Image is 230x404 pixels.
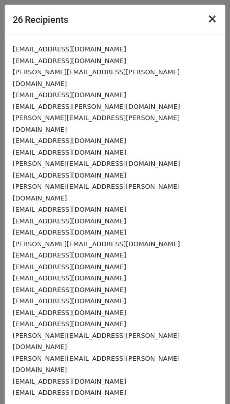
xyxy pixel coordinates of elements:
small: [EMAIL_ADDRESS][DOMAIN_NAME] [13,171,126,179]
iframe: Chat Widget [179,355,230,404]
small: [EMAIL_ADDRESS][DOMAIN_NAME] [13,320,126,328]
small: [EMAIL_ADDRESS][DOMAIN_NAME] [13,228,126,236]
small: [PERSON_NAME][EMAIL_ADDRESS][DOMAIN_NAME] [13,160,180,167]
small: [EMAIL_ADDRESS][DOMAIN_NAME] [13,274,126,282]
small: [EMAIL_ADDRESS][DOMAIN_NAME] [13,309,126,316]
small: [EMAIL_ADDRESS][DOMAIN_NAME] [13,91,126,99]
small: [PERSON_NAME][EMAIL_ADDRESS][PERSON_NAME][DOMAIN_NAME] [13,114,180,133]
small: [PERSON_NAME][EMAIL_ADDRESS][PERSON_NAME][DOMAIN_NAME] [13,68,180,88]
span: × [207,12,217,26]
small: [EMAIL_ADDRESS][DOMAIN_NAME] [13,286,126,294]
small: [EMAIL_ADDRESS][DOMAIN_NAME] [13,263,126,271]
small: [EMAIL_ADDRESS][DOMAIN_NAME] [13,206,126,213]
small: [EMAIL_ADDRESS][DOMAIN_NAME] [13,57,126,65]
small: [PERSON_NAME][EMAIL_ADDRESS][PERSON_NAME][DOMAIN_NAME] [13,355,180,374]
small: [EMAIL_ADDRESS][DOMAIN_NAME] [13,378,126,385]
small: [EMAIL_ADDRESS][DOMAIN_NAME] [13,389,126,396]
small: [EMAIL_ADDRESS][PERSON_NAME][DOMAIN_NAME] [13,103,180,110]
small: [EMAIL_ADDRESS][DOMAIN_NAME] [13,45,126,53]
small: [EMAIL_ADDRESS][DOMAIN_NAME] [13,251,126,259]
small: [EMAIL_ADDRESS][DOMAIN_NAME] [13,297,126,305]
h5: 26 Recipients [13,13,68,26]
small: [EMAIL_ADDRESS][DOMAIN_NAME] [13,149,126,156]
small: [PERSON_NAME][EMAIL_ADDRESS][PERSON_NAME][DOMAIN_NAME] [13,332,180,351]
small: [EMAIL_ADDRESS][DOMAIN_NAME] [13,217,126,225]
small: [PERSON_NAME][EMAIL_ADDRESS][DOMAIN_NAME] [13,240,180,248]
button: Close [199,5,225,33]
small: [PERSON_NAME][EMAIL_ADDRESS][PERSON_NAME][DOMAIN_NAME] [13,183,180,202]
small: [EMAIL_ADDRESS][DOMAIN_NAME] [13,137,126,145]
